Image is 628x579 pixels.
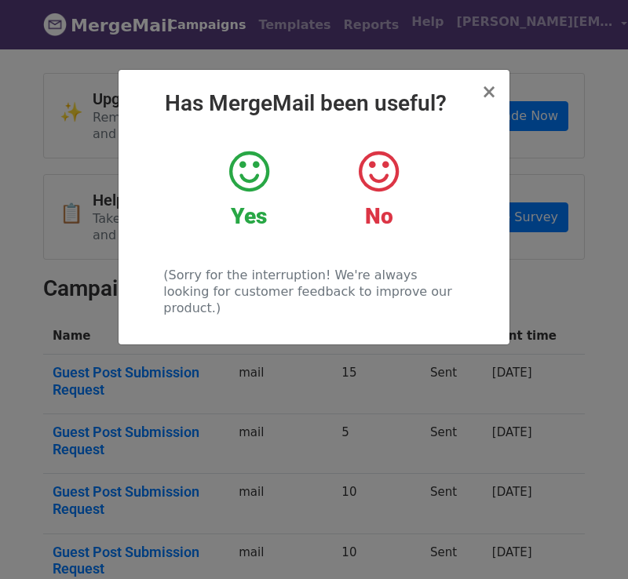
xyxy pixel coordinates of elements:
[196,148,302,230] a: Yes
[163,267,464,316] p: (Sorry for the interruption! We're always looking for customer feedback to improve our product.)
[481,81,497,103] span: ×
[231,203,267,229] strong: Yes
[365,203,393,229] strong: No
[131,90,497,117] h2: Has MergeMail been useful?
[326,148,432,230] a: No
[481,82,497,101] button: Close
